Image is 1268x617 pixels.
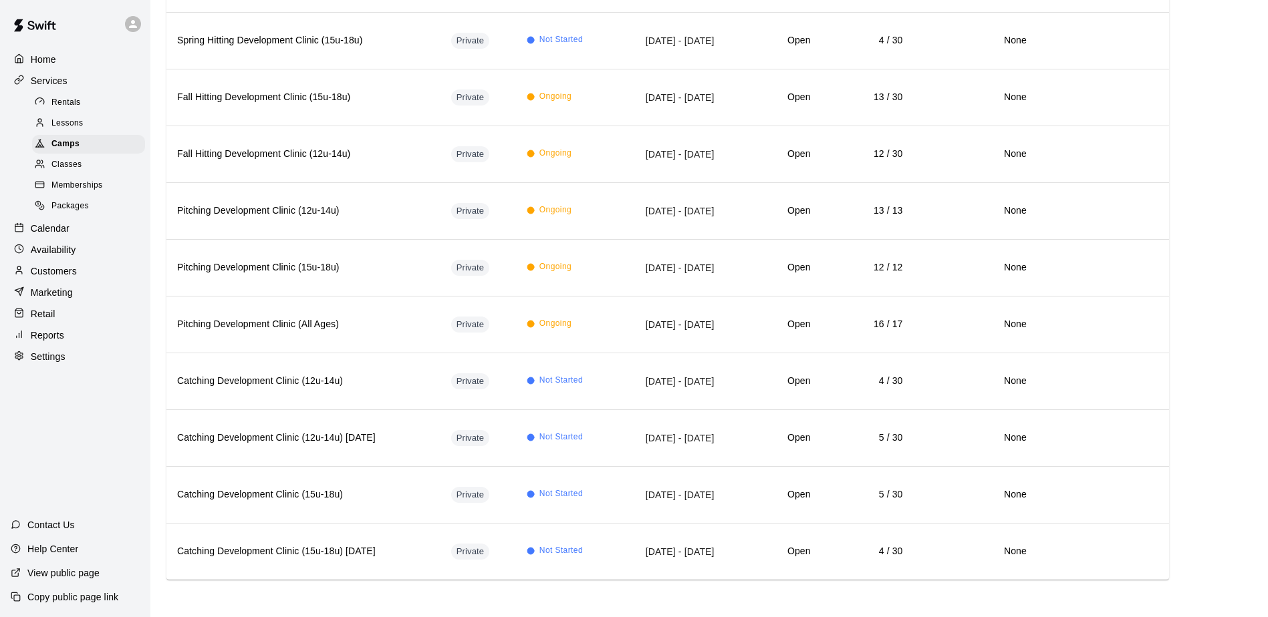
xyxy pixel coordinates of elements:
div: This service is hidden, and can only be accessed via a direct link [451,317,490,333]
div: This service is hidden, and can only be accessed via a direct link [451,146,490,162]
h6: Pitching Development Clinic (12u-14u) [177,204,430,218]
p: Availability [31,243,76,256]
span: Private [451,375,490,388]
span: Ongoing [539,204,572,217]
p: Calendar [31,222,70,235]
a: Lessons [32,113,150,134]
p: Retail [31,307,55,321]
h6: 5 / 30 [832,431,903,445]
div: This service is hidden, and can only be accessed via a direct link [451,203,490,219]
a: Availability [11,240,140,260]
h6: Pitching Development Clinic (All Ages) [177,317,430,332]
div: This service is hidden, and can only be accessed via a direct link [451,430,490,446]
h6: None [924,544,1026,559]
span: Ongoing [539,260,572,274]
h6: Pitching Development Clinic (15u-18u) [177,260,430,275]
span: Private [451,148,490,161]
td: [DATE] - [DATE] [613,239,725,296]
p: Customers [31,264,77,278]
span: Private [451,35,490,47]
p: Settings [31,350,66,363]
span: Private [451,205,490,218]
div: Lessons [32,114,145,133]
span: Not Started [539,544,583,558]
span: Packages [51,200,89,213]
p: View public page [27,566,100,580]
h6: None [924,33,1026,48]
h6: Open [736,260,811,275]
div: Classes [32,156,145,174]
td: [DATE] - [DATE] [613,353,725,409]
td: [DATE] - [DATE] [613,126,725,182]
p: Copy public page link [27,590,118,604]
div: This service is hidden, and can only be accessed via a direct link [451,260,490,276]
h6: Open [736,317,811,332]
h6: Catching Development Clinic (12u-14u) [177,374,430,389]
span: Private [451,546,490,558]
h6: None [924,260,1026,275]
div: This service is hidden, and can only be accessed via a direct link [451,544,490,560]
h6: Open [736,487,811,502]
h6: Open [736,90,811,105]
h6: None [924,317,1026,332]
div: This service is hidden, and can only be accessed via a direct link [451,89,490,106]
td: [DATE] - [DATE] [613,409,725,466]
p: Contact Us [27,518,75,532]
p: Marketing [31,286,73,299]
td: [DATE] - [DATE] [613,12,725,69]
h6: None [924,374,1026,389]
td: [DATE] - [DATE] [613,466,725,523]
div: Packages [32,197,145,216]
span: Private [451,432,490,445]
h6: 16 / 17 [832,317,903,332]
div: Services [11,71,140,91]
h6: 5 / 30 [832,487,903,502]
h6: 4 / 30 [832,544,903,559]
span: Memberships [51,179,102,192]
span: Lessons [51,117,84,130]
h6: Catching Development Clinic (12u-14u) [DATE] [177,431,430,445]
span: Ongoing [539,317,572,331]
h6: Open [736,431,811,445]
div: This service is hidden, and can only be accessed via a direct link [451,487,490,503]
span: Private [451,489,490,501]
div: Calendar [11,218,140,238]
a: Memberships [32,176,150,196]
h6: Fall Hitting Development Clinic (15u-18u) [177,90,430,105]
a: Marketing [11,282,140,302]
h6: None [924,431,1026,445]
h6: 13 / 30 [832,90,903,105]
h6: Open [736,204,811,218]
h6: Open [736,374,811,389]
span: Not Started [539,33,583,47]
span: Private [451,319,490,331]
div: This service is hidden, and can only be accessed via a direct link [451,373,490,389]
h6: None [924,90,1026,105]
h6: 13 / 13 [832,204,903,218]
p: Services [31,74,68,87]
a: Retail [11,304,140,324]
h6: Catching Development Clinic (15u-18u) [DATE] [177,544,430,559]
a: Rentals [32,92,150,113]
td: [DATE] - [DATE] [613,69,725,126]
p: Home [31,53,56,66]
span: Private [451,91,490,104]
h6: Open [736,147,811,162]
span: Rentals [51,96,81,110]
h6: 12 / 30 [832,147,903,162]
td: [DATE] - [DATE] [613,182,725,239]
span: Ongoing [539,90,572,104]
span: Not Started [539,374,583,387]
a: Customers [11,261,140,281]
a: Camps [32,134,150,155]
h6: 12 / 12 [832,260,903,275]
div: Reports [11,325,140,345]
div: Home [11,49,140,69]
div: This service is hidden, and can only be accessed via a direct link [451,33,490,49]
div: Rentals [32,93,145,112]
h6: None [924,487,1026,502]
